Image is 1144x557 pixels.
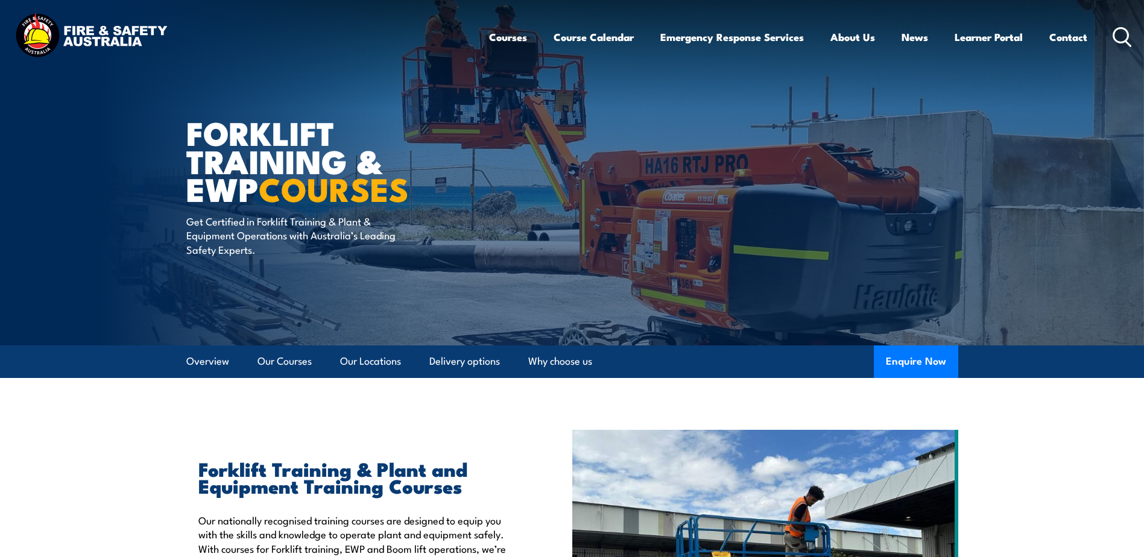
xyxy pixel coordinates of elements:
a: Overview [186,345,229,377]
a: Contact [1049,21,1087,53]
h2: Forklift Training & Plant and Equipment Training Courses [198,460,517,494]
a: Our Courses [258,345,312,377]
a: About Us [830,21,875,53]
p: Get Certified in Forklift Training & Plant & Equipment Operations with Australia’s Leading Safety... [186,214,406,256]
strong: COURSES [259,163,409,213]
a: Why choose us [528,345,592,377]
a: News [902,21,928,53]
button: Enquire Now [874,345,958,378]
a: Course Calendar [554,21,634,53]
h1: Forklift Training & EWP [186,118,484,203]
a: Delivery options [429,345,500,377]
a: Learner Portal [955,21,1023,53]
a: Courses [489,21,527,53]
a: Our Locations [340,345,401,377]
a: Emergency Response Services [660,21,804,53]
